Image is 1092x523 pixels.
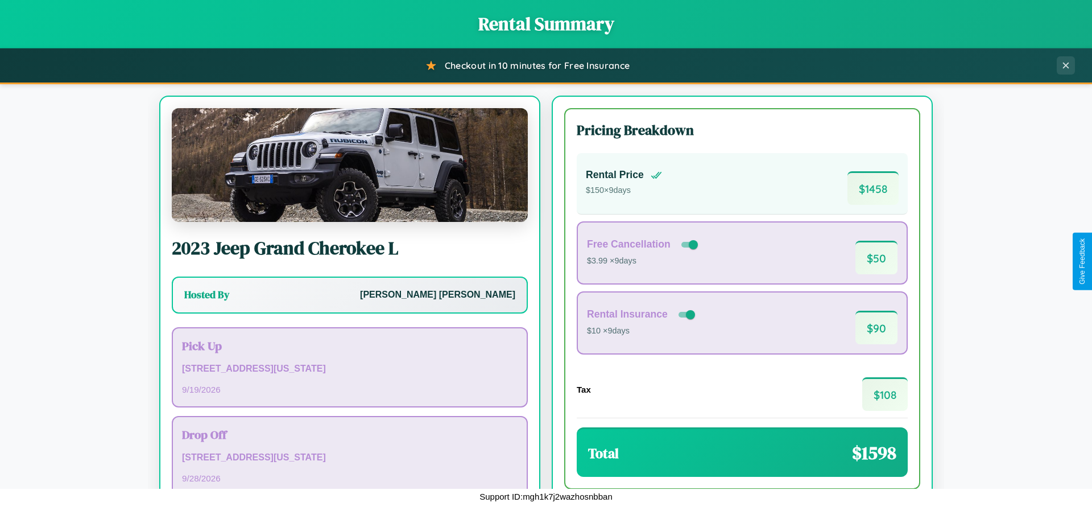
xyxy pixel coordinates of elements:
[182,426,518,443] h3: Drop Off
[172,108,528,222] img: Jeep Grand Cherokee L
[479,489,613,504] p: Support ID: mgh1k7j2wazhosnbban
[586,169,644,181] h4: Rental Price
[184,288,229,302] h3: Hosted By
[577,385,591,394] h4: Tax
[11,11,1081,36] h1: Rental Summary
[182,382,518,397] p: 9 / 19 / 2026
[855,241,897,274] span: $ 50
[577,121,908,139] h3: Pricing Breakdown
[182,337,518,354] h3: Pick Up
[852,440,896,466] span: $ 1598
[587,238,671,250] h4: Free Cancellation
[182,450,518,466] p: [STREET_ADDRESS][US_STATE]
[360,287,515,303] p: [PERSON_NAME] [PERSON_NAME]
[182,471,518,486] p: 9 / 28 / 2026
[855,311,897,344] span: $ 90
[182,361,518,377] p: [STREET_ADDRESS][US_STATE]
[587,308,668,320] h4: Rental Insurance
[445,60,630,71] span: Checkout in 10 minutes for Free Insurance
[172,236,528,261] h2: 2023 Jeep Grand Cherokee L
[1078,238,1086,285] div: Give Feedback
[847,171,899,205] span: $ 1458
[586,183,662,198] p: $ 150 × 9 days
[588,444,619,463] h3: Total
[587,254,700,269] p: $3.99 × 9 days
[862,377,908,411] span: $ 108
[587,324,697,339] p: $10 × 9 days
